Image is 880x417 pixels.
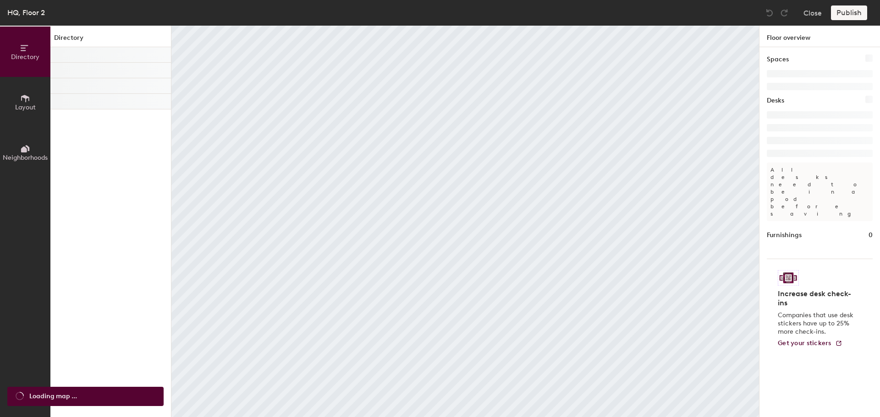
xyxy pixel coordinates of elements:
[778,311,856,336] p: Companies that use desk stickers have up to 25% more check-ins.
[778,289,856,308] h4: Increase desk check-ins
[50,33,171,47] h1: Directory
[15,103,36,111] span: Layout
[11,53,39,61] span: Directory
[778,340,842,347] a: Get your stickers
[767,54,789,65] h1: Spaces
[767,230,802,240] h1: Furnishings
[869,230,873,240] h1: 0
[778,339,831,347] span: Get your stickers
[778,270,799,286] img: Sticker logo
[767,162,873,221] p: All desks need to be in a pod before saving
[780,8,789,17] img: Redo
[765,8,774,17] img: Undo
[767,96,784,106] h1: Desks
[3,154,48,162] span: Neighborhoods
[759,26,880,47] h1: Floor overview
[7,7,45,18] div: HQ, Floor 2
[803,5,822,20] button: Close
[171,26,759,417] canvas: Map
[29,391,77,401] span: Loading map ...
